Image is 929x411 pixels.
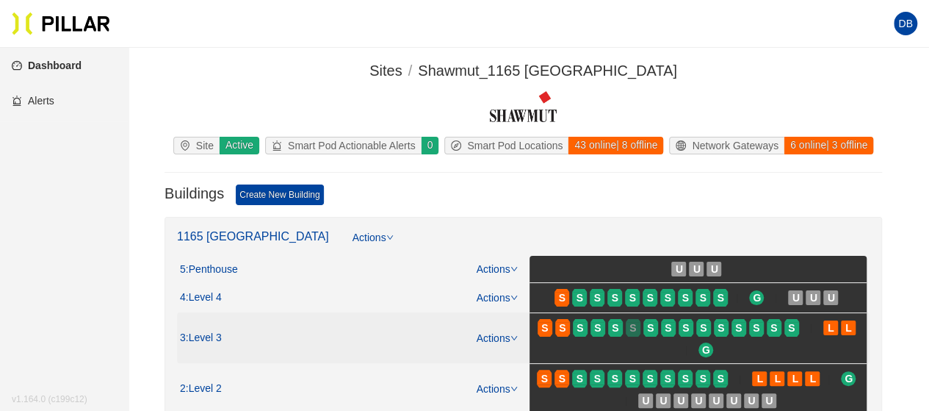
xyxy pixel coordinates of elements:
span: S [735,320,742,336]
span: S [559,371,565,387]
span: U [730,393,737,409]
span: L [845,320,852,336]
a: Actions [477,332,518,344]
span: G [702,342,710,358]
span: S [700,320,706,336]
span: U [642,393,649,409]
span: S [612,290,618,306]
span: S [612,371,618,387]
span: U [677,393,684,409]
h3: Buildings [165,185,224,205]
span: U [712,393,720,409]
a: Actions [353,229,394,256]
span: L [809,371,816,387]
span: G [845,371,853,387]
span: down [510,294,518,301]
span: S [576,371,583,387]
span: S [717,320,724,336]
span: S [612,320,618,336]
span: L [774,371,781,387]
div: 43 online | 8 offline [568,137,663,154]
span: S [559,320,565,336]
span: S [541,371,548,387]
div: 0 [421,137,439,154]
a: 1165 [GEOGRAPHIC_DATA] [177,230,329,243]
span: S [682,371,689,387]
span: down [510,265,518,273]
span: compass [451,140,467,151]
img: Pillar Technologies [12,12,110,35]
span: S [700,371,706,387]
span: S [717,371,724,387]
span: S [594,320,601,336]
a: Create New Building [236,185,323,205]
span: global [676,140,692,151]
span: U [748,393,755,409]
span: Sites [369,62,402,79]
span: : Level 2 [186,382,222,396]
div: Smart Pod Actionable Alerts [266,137,422,154]
span: down [510,335,518,342]
div: Shawmut_1165 [GEOGRAPHIC_DATA] [418,60,677,82]
span: G [753,290,761,306]
span: S [717,290,724,306]
span: S [665,290,671,306]
span: S [629,320,636,336]
span: S [665,320,671,336]
a: alertAlerts [12,95,54,107]
span: U [693,261,701,277]
span: environment [180,140,196,151]
div: 4 [180,291,222,304]
img: Shawmut [488,88,558,125]
span: S [753,320,759,336]
span: : Penthouse [186,263,238,276]
span: S [594,371,601,387]
span: S [647,290,654,306]
span: S [629,290,636,306]
span: S [576,320,583,336]
a: dashboardDashboard [12,60,82,71]
span: S [647,371,654,387]
span: S [665,371,671,387]
span: S [647,320,654,336]
a: Actions [477,263,518,275]
a: alertSmart Pod Actionable Alerts0 [262,137,441,154]
span: S [541,320,548,336]
span: U [711,261,718,277]
span: alert [272,140,288,151]
span: / [408,62,413,79]
a: Actions [477,383,518,395]
span: down [386,234,394,241]
div: Network Gateways [670,137,784,154]
span: S [682,290,689,306]
span: U [828,290,835,306]
span: S [700,290,706,306]
span: L [792,371,798,387]
span: U [659,393,667,409]
div: Active [219,137,259,154]
div: Site [174,137,220,154]
span: U [765,393,773,409]
span: U [676,261,683,277]
a: Actions [477,292,518,304]
span: U [695,393,702,409]
span: : Level 4 [186,291,222,304]
span: S [559,290,565,306]
span: L [756,371,763,387]
div: 5 [180,263,238,276]
div: 6 online | 3 offline [784,137,873,154]
span: S [770,320,777,336]
span: S [629,371,636,387]
div: 2 [180,382,222,396]
span: L [828,320,834,336]
span: U [792,290,800,306]
span: S [594,290,601,306]
span: S [682,320,689,336]
span: down [510,385,518,393]
div: Smart Pod Locations [445,137,568,154]
span: S [788,320,795,336]
span: S [576,290,583,306]
span: : Level 3 [186,332,222,345]
div: 3 [180,332,222,345]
